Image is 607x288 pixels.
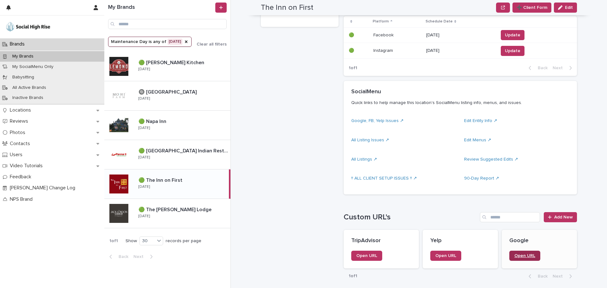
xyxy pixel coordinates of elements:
[138,58,205,66] p: 🟢 [PERSON_NAME] Kitchen
[534,66,548,70] span: Back
[108,37,192,47] button: Maintenance Day
[7,54,39,59] p: My Brands
[7,196,38,202] p: NPS Brand
[426,33,493,38] p: [DATE]
[423,230,498,268] a: YelpOpen URL
[351,176,417,181] a: !! ALL CLIENT SETUP ISSUES !! ↗
[197,42,227,46] span: Clear all filters
[104,254,131,260] button: Back
[104,169,230,199] a: 🟢 The Inn on First🟢 The Inn on First [DATE]
[7,95,48,101] p: Inactive Brands
[7,118,33,124] p: Reviews
[502,230,577,268] a: GoogleOpen URL
[104,140,230,169] a: 🟢 [GEOGRAPHIC_DATA] Indian Restaurant🟢 [GEOGRAPHIC_DATA] Indian Restaurant [DATE]
[140,238,155,244] div: 30
[435,254,456,258] span: Open URL
[351,138,389,142] a: All Listing Issues ↗
[464,119,497,123] a: Edit Entity Info ↗
[509,251,540,261] a: Open URL
[373,18,389,25] p: Platform
[351,119,404,123] a: Google, FB, Yelp Issues ↗
[261,3,313,12] h2: The Inn on First
[7,64,58,70] p: My SocialMenu Only
[553,274,567,279] span: Next
[480,212,540,222] input: Search
[426,18,453,25] p: Schedule Date
[7,163,48,169] p: Video Tutorials
[349,47,355,53] p: 🟢
[344,268,362,284] p: 1 of 1
[464,176,499,181] a: 90-Day Report ↗
[501,30,524,40] button: Update
[426,48,493,53] p: [DATE]
[7,174,36,180] p: Feedback
[138,88,198,95] p: 🔘 [GEOGRAPHIC_DATA]
[524,65,550,71] button: Back
[192,42,227,46] button: Clear all filters
[505,32,520,38] span: Update
[512,3,551,13] button: ➕ Client Form
[505,48,520,54] span: Update
[517,4,547,11] span: ➕ Client Form
[554,215,573,219] span: Add New
[351,251,382,261] a: Open URL
[544,212,577,222] a: Add New
[501,46,524,56] button: Update
[534,274,548,279] span: Back
[344,43,577,59] tr: 🟢🟢 InstagramInstagram [DATE]Update
[344,60,362,76] p: 1 of 1
[509,237,569,244] p: Google
[104,81,230,111] a: 🔘 [GEOGRAPHIC_DATA]🔘 [GEOGRAPHIC_DATA] [DATE]
[524,273,550,279] button: Back
[138,185,150,189] p: [DATE]
[138,147,229,154] p: 🟢 [GEOGRAPHIC_DATA] Indian Restaurant
[133,254,147,259] span: Next
[104,199,230,228] a: 🟢 The [PERSON_NAME] Lodge🟢 The [PERSON_NAME] Lodge [DATE]
[349,31,355,38] p: 🟢
[115,254,128,259] span: Back
[138,205,213,213] p: 🟢 The [PERSON_NAME] Lodge
[7,185,80,191] p: [PERSON_NAME] Change Log
[126,238,137,244] p: Show
[344,27,577,43] tr: 🟢🟢 FacebookFacebook [DATE]Update
[138,67,150,71] p: [DATE]
[5,21,51,33] img: o5DnuTxEQV6sW9jFYBBf
[138,214,150,218] p: [DATE]
[131,254,158,260] button: Next
[514,254,535,258] span: Open URL
[7,107,36,113] p: Locations
[7,152,28,158] p: Users
[104,52,230,81] a: 🟢 [PERSON_NAME] Kitchen🟢 [PERSON_NAME] Kitchen [DATE]
[138,96,150,101] p: [DATE]
[138,155,150,160] p: [DATE]
[351,100,567,106] p: Quick links to help manage this location's SocialMenu listing info, menus, and issues.
[344,230,419,268] a: TripAdvisorOpen URL
[7,75,39,80] p: Babysitting
[7,85,51,90] p: All Active Brands
[464,138,491,142] a: Edit Menus ↗
[373,31,395,38] p: Facebook
[553,66,567,70] span: Next
[550,273,577,279] button: Next
[104,111,230,140] a: 🟢 Napa Inn🟢 Napa Inn [DATE]
[344,213,477,222] h1: Custom URL's
[7,141,35,147] p: Contacts
[464,157,518,162] a: Review Suggested Edits ↗
[430,237,490,244] p: Yelp
[138,126,150,130] p: [DATE]
[7,130,30,136] p: Photos
[7,41,30,47] p: Brands
[138,117,168,125] p: 🟢 Napa Inn
[565,5,573,10] span: Edit
[554,3,577,13] button: Edit
[104,233,123,249] p: 1 of 1
[351,237,411,244] p: TripAdvisor
[108,4,214,11] h1: My Brands
[108,19,227,29] input: Search
[351,157,377,162] a: All Listings ↗
[550,65,577,71] button: Next
[373,47,394,53] p: Instagram
[166,238,201,244] p: records per page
